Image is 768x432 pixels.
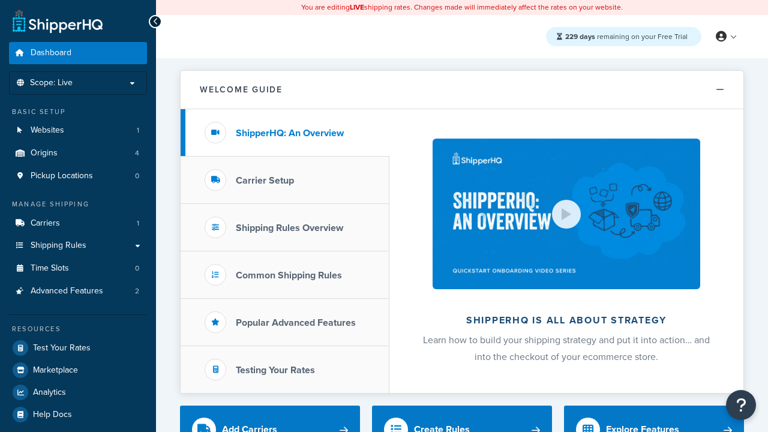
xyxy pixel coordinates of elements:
[236,317,356,328] h3: Popular Advanced Features
[9,382,147,403] a: Analytics
[31,125,64,136] span: Websites
[9,165,147,187] a: Pickup Locations0
[9,212,147,235] li: Carriers
[135,263,139,274] span: 0
[565,31,688,42] span: remaining on your Free Trial
[9,119,147,142] a: Websites1
[9,107,147,117] div: Basic Setup
[9,280,147,302] a: Advanced Features2
[9,42,147,64] a: Dashboard
[137,125,139,136] span: 1
[31,48,71,58] span: Dashboard
[565,31,595,42] strong: 229 days
[9,337,147,359] a: Test Your Rates
[433,139,700,289] img: ShipperHQ is all about strategy
[135,148,139,158] span: 4
[9,257,147,280] li: Time Slots
[350,2,364,13] b: LIVE
[9,235,147,257] a: Shipping Rules
[236,223,343,233] h3: Shipping Rules Overview
[31,286,103,296] span: Advanced Features
[31,241,86,251] span: Shipping Rules
[9,257,147,280] a: Time Slots0
[9,324,147,334] div: Resources
[181,71,743,109] button: Welcome Guide
[236,365,315,376] h3: Testing Your Rates
[236,128,344,139] h3: ShipperHQ: An Overview
[33,410,72,420] span: Help Docs
[9,212,147,235] a: Carriers1
[9,359,147,381] a: Marketplace
[236,270,342,281] h3: Common Shipping Rules
[423,333,710,364] span: Learn how to build your shipping strategy and put it into action… and into the checkout of your e...
[30,78,73,88] span: Scope: Live
[33,343,91,353] span: Test Your Rates
[9,119,147,142] li: Websites
[137,218,139,229] span: 1
[31,148,58,158] span: Origins
[135,171,139,181] span: 0
[9,199,147,209] div: Manage Shipping
[33,365,78,376] span: Marketplace
[200,85,283,94] h2: Welcome Guide
[31,218,60,229] span: Carriers
[726,390,756,420] button: Open Resource Center
[9,165,147,187] li: Pickup Locations
[31,171,93,181] span: Pickup Locations
[421,315,712,326] h2: ShipperHQ is all about strategy
[31,263,69,274] span: Time Slots
[33,388,66,398] span: Analytics
[9,142,147,164] a: Origins4
[135,286,139,296] span: 2
[236,175,294,186] h3: Carrier Setup
[9,404,147,425] a: Help Docs
[9,280,147,302] li: Advanced Features
[9,142,147,164] li: Origins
